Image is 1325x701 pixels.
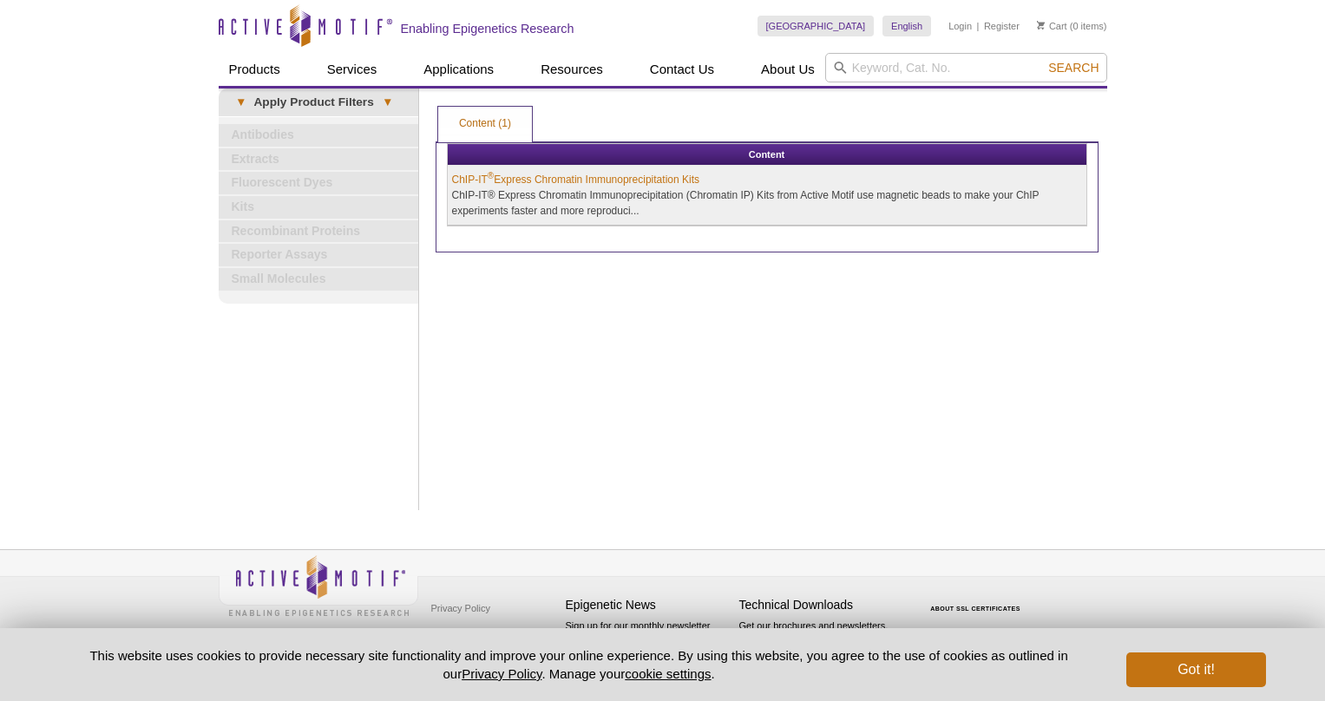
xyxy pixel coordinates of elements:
[1037,21,1045,29] img: Your Cart
[1037,16,1107,36] li: (0 items)
[739,598,904,613] h4: Technical Downloads
[488,171,494,180] sup: ®
[930,606,1020,612] a: ABOUT SSL CERTIFICATES
[448,166,1086,226] td: ChIP-IT® Express Chromatin Immunoprecipitation (Chromatin IP) Kits from Active Motif use magnetic...
[317,53,388,86] a: Services
[227,95,254,110] span: ▾
[219,220,418,243] a: Recombinant Proteins
[977,16,980,36] li: |
[751,53,825,86] a: About Us
[60,646,1099,683] p: This website uses cookies to provide necessary site functionality and improve your online experie...
[640,53,725,86] a: Contact Us
[825,53,1107,82] input: Keyword, Cat. No.
[566,598,731,613] h4: Epigenetic News
[913,580,1043,619] table: Click to Verify - This site chose Symantec SSL for secure e-commerce and confidential communicati...
[401,21,574,36] h2: Enabling Epigenetics Research
[1043,60,1104,75] button: Search
[219,196,418,219] a: Kits
[948,20,972,32] a: Login
[625,666,711,681] button: cookie settings
[984,20,1020,32] a: Register
[219,268,418,291] a: Small Molecules
[413,53,504,86] a: Applications
[219,550,418,620] img: Active Motif,
[427,595,495,621] a: Privacy Policy
[438,107,532,141] a: Content (1)
[1037,20,1067,32] a: Cart
[530,53,613,86] a: Resources
[219,148,418,171] a: Extracts
[219,88,418,116] a: ▾Apply Product Filters▾
[882,16,931,36] a: English
[452,172,699,187] a: ChIP-IT®Express Chromatin Immunoprecipitation Kits
[566,619,731,678] p: Sign up for our monthly newsletter highlighting recent publications in the field of epigenetics.
[739,619,904,663] p: Get our brochures and newsletters, or request them by mail.
[219,53,291,86] a: Products
[219,124,418,147] a: Antibodies
[758,16,875,36] a: [GEOGRAPHIC_DATA]
[427,621,518,647] a: Terms & Conditions
[374,95,401,110] span: ▾
[219,244,418,266] a: Reporter Assays
[1048,61,1099,75] span: Search
[1126,652,1265,687] button: Got it!
[219,172,418,194] a: Fluorescent Dyes
[462,666,541,681] a: Privacy Policy
[448,144,1086,166] th: Content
